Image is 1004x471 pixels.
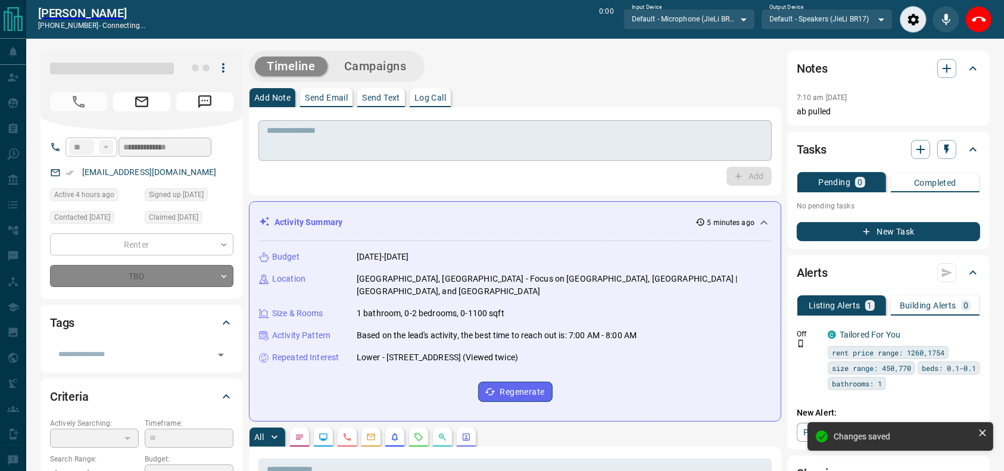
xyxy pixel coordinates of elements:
[176,92,233,111] span: Message
[82,167,217,177] a: [EMAIL_ADDRESS][DOMAIN_NAME]
[797,93,847,102] p: 7:10 am [DATE]
[414,93,446,102] p: Log Call
[259,211,771,233] div: Activity Summary5 minutes ago
[50,308,233,337] div: Tags
[478,382,553,402] button: Regenerate
[818,178,850,186] p: Pending
[769,4,803,11] label: Output Device
[707,217,754,228] p: 5 minutes ago
[832,347,944,358] span: rent price range: 1260,1754
[832,378,882,389] span: bathrooms: 1
[797,258,980,287] div: Alerts
[797,329,821,339] p: Off
[295,432,304,442] svg: Notes
[342,432,352,442] svg: Calls
[797,105,980,118] p: ab pulled
[366,432,376,442] svg: Emails
[599,6,613,33] p: 0:00
[797,59,828,78] h2: Notes
[797,339,805,348] svg: Push Notification Only
[390,432,400,442] svg: Listing Alerts
[54,189,114,201] span: Active 4 hours ago
[357,251,409,263] p: [DATE]-[DATE]
[50,418,139,429] p: Actively Searching:
[933,6,959,33] div: Mute
[145,454,233,464] p: Budget:
[50,92,107,111] span: Call
[254,433,264,441] p: All
[145,211,233,227] div: Mon Aug 11 2025
[272,329,330,342] p: Activity Pattern
[254,93,291,102] p: Add Note
[272,307,323,320] p: Size & Rooms
[900,301,956,310] p: Building Alerts
[623,9,755,29] div: Default - Microphone (JieLi BR17)
[362,93,400,102] p: Send Text
[50,382,233,411] div: Criteria
[332,57,419,76] button: Campaigns
[965,6,992,33] div: End Call
[462,432,471,442] svg: Agent Actions
[113,92,170,111] span: Email
[149,189,204,201] span: Signed up [DATE]
[305,93,348,102] p: Send Email
[832,362,911,374] span: size range: 450,770
[922,362,976,374] span: beds: 0.1-0.1
[914,179,956,187] p: Completed
[797,222,980,241] button: New Task
[840,330,900,339] a: Tailored For You
[50,188,139,205] div: Tue Aug 12 2025
[868,301,872,310] p: 1
[858,178,862,186] p: 0
[319,432,328,442] svg: Lead Browsing Activity
[272,273,305,285] p: Location
[964,301,968,310] p: 0
[50,313,74,332] h2: Tags
[761,9,893,29] div: Default - Speakers (JieLi BR17)
[255,57,328,76] button: Timeline
[357,329,637,342] p: Based on the lead's activity, the best time to reach out is: 7:00 AM - 8:00 AM
[900,6,927,33] div: Audio Settings
[213,347,229,363] button: Open
[797,197,980,215] p: No pending tasks
[828,330,836,339] div: condos.ca
[38,20,145,31] p: [PHONE_NUMBER] -
[102,21,145,30] span: connecting...
[357,273,771,298] p: [GEOGRAPHIC_DATA], [GEOGRAPHIC_DATA] - Focus on [GEOGRAPHIC_DATA], [GEOGRAPHIC_DATA] | [GEOGRAPHI...
[38,6,145,20] a: [PERSON_NAME]
[797,54,980,83] div: Notes
[50,387,89,406] h2: Criteria
[50,265,233,287] div: TBD
[797,135,980,164] div: Tasks
[834,432,973,441] div: Changes saved
[145,418,233,429] p: Timeframe:
[66,169,74,177] svg: Email Verified
[632,4,662,11] label: Input Device
[357,351,518,364] p: Lower - [STREET_ADDRESS] (Viewed twice)
[50,233,233,255] div: Renter
[797,423,858,442] a: Property
[414,432,423,442] svg: Requests
[809,301,860,310] p: Listing Alerts
[797,263,828,282] h2: Alerts
[275,216,342,229] p: Activity Summary
[797,140,827,159] h2: Tasks
[272,251,300,263] p: Budget
[145,188,233,205] div: Mon Aug 11 2025
[272,351,339,364] p: Repeated Interest
[438,432,447,442] svg: Opportunities
[50,211,139,227] div: Mon Aug 11 2025
[149,211,198,223] span: Claimed [DATE]
[50,454,139,464] p: Search Range:
[797,407,980,419] p: New Alert:
[54,211,110,223] span: Contacted [DATE]
[357,307,504,320] p: 1 bathroom, 0-2 bedrooms, 0-1100 sqft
